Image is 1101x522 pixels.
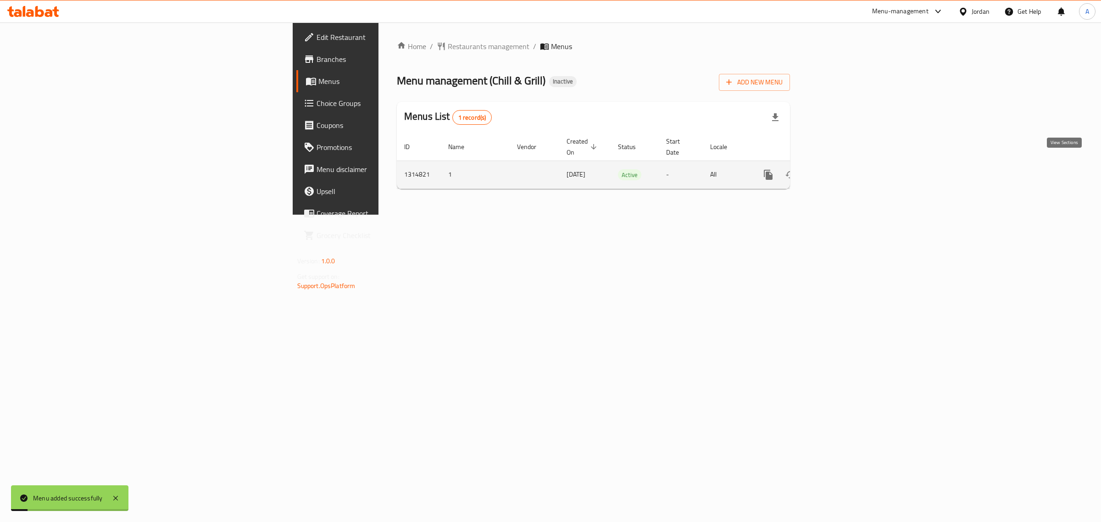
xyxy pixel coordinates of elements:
[549,78,577,85] span: Inactive
[757,164,779,186] button: more
[397,41,790,52] nav: breadcrumb
[567,168,585,180] span: [DATE]
[453,113,492,122] span: 1 record(s)
[618,141,648,152] span: Status
[703,161,750,189] td: All
[551,41,572,52] span: Menus
[567,136,600,158] span: Created On
[296,202,477,224] a: Coverage Report
[972,6,990,17] div: Jordan
[317,54,469,65] span: Branches
[296,180,477,202] a: Upsell
[317,208,469,219] span: Coverage Report
[317,164,469,175] span: Menu disclaimer
[710,141,739,152] span: Locale
[296,48,477,70] a: Branches
[764,106,786,128] div: Export file
[404,110,492,125] h2: Menus List
[659,161,703,189] td: -
[726,77,783,88] span: Add New Menu
[317,98,469,109] span: Choice Groups
[296,70,477,92] a: Menus
[317,230,469,241] span: Grocery Checklist
[448,141,476,152] span: Name
[437,41,529,52] a: Restaurants management
[296,114,477,136] a: Coupons
[321,255,335,267] span: 1.0.0
[779,164,801,186] button: Change Status
[719,74,790,91] button: Add New Menu
[872,6,929,17] div: Menu-management
[448,41,529,52] span: Restaurants management
[618,170,641,180] span: Active
[317,186,469,197] span: Upsell
[618,169,641,180] div: Active
[297,255,320,267] span: Version:
[750,133,853,161] th: Actions
[318,76,469,87] span: Menus
[549,76,577,87] div: Inactive
[452,110,492,125] div: Total records count
[296,92,477,114] a: Choice Groups
[517,141,548,152] span: Vendor
[296,224,477,246] a: Grocery Checklist
[296,158,477,180] a: Menu disclaimer
[533,41,536,52] li: /
[317,142,469,153] span: Promotions
[404,141,422,152] span: ID
[317,120,469,131] span: Coupons
[397,133,853,189] table: enhanced table
[297,271,339,283] span: Get support on:
[296,136,477,158] a: Promotions
[666,136,692,158] span: Start Date
[317,32,469,43] span: Edit Restaurant
[33,493,103,503] div: Menu added successfully
[296,26,477,48] a: Edit Restaurant
[297,280,356,292] a: Support.OpsPlatform
[1085,6,1089,17] span: A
